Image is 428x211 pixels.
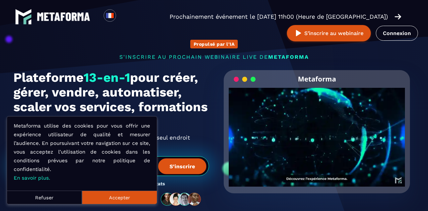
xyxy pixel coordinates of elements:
[287,25,371,41] button: S’inscrire au webinaire
[7,191,82,204] button: Refuser
[376,26,418,41] a: Connexion
[13,70,209,129] h1: Plateforme pour créer, gérer, vendre, automatiser, scaler vos services, formations et coachings.
[229,88,405,176] video: Your browser does not support the video tag.
[84,70,130,85] span: 13-en-1
[37,12,90,21] img: logo
[395,13,401,20] img: arrow-right
[122,13,127,21] input: Search for option
[268,54,309,60] span: METAFORMA
[116,9,132,24] div: Search for option
[15,8,32,25] img: logo
[106,11,114,20] img: fr
[82,191,157,204] button: Accepter
[294,29,303,37] img: play
[159,192,204,206] img: community-people
[13,54,415,60] p: s'inscrire au prochain webinaire live de
[14,175,50,181] a: En savoir plus.
[170,12,388,21] p: Prochainement événement le [DATE] 11h00 (Heure de [GEOGRAPHIC_DATA])
[298,70,336,88] h2: Metaforma
[234,76,256,82] img: loading
[14,122,150,182] p: Metaforma utilise des cookies pour vous offrir une expérience utilisateur de qualité et mesurer l...
[158,158,206,174] button: S’inscrire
